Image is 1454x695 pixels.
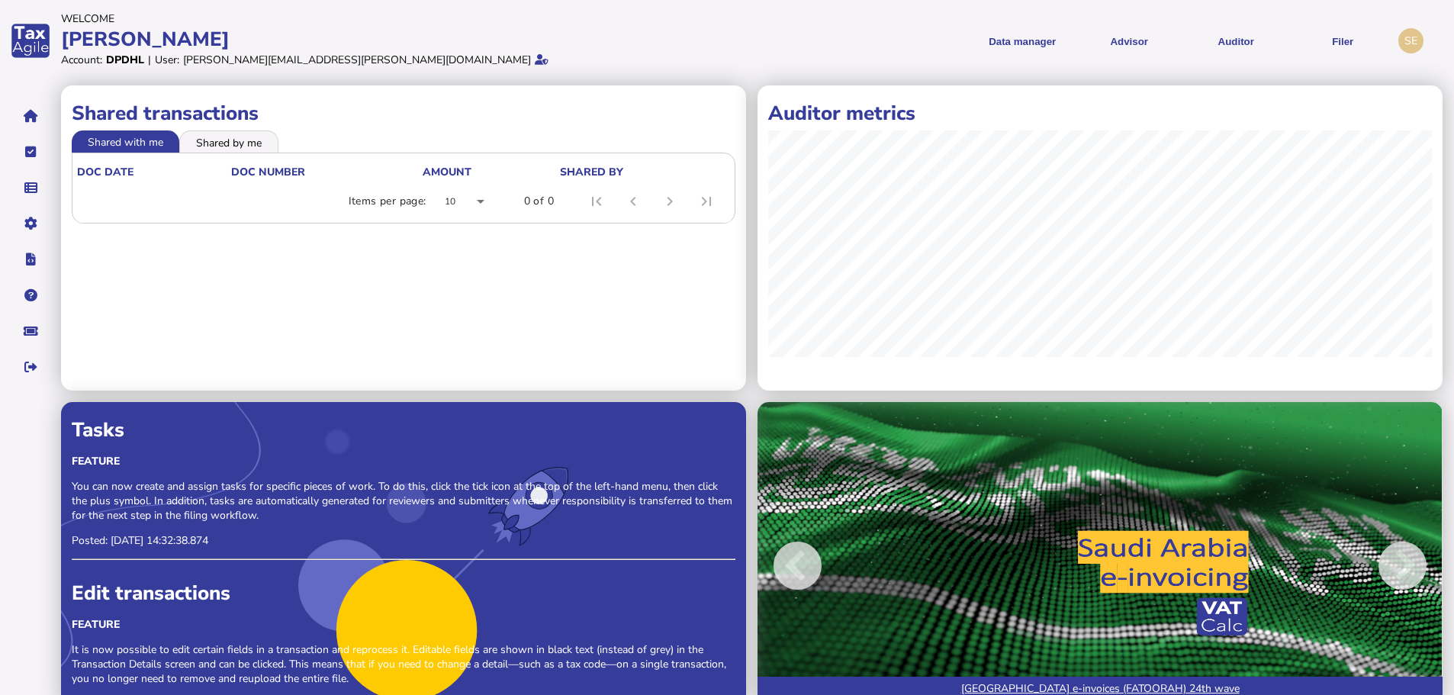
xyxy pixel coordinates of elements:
div: shared by [560,165,623,179]
p: It is now possible to edit certain fields in a transaction and reprocess it. Editable fields are ... [72,642,735,686]
div: | [148,53,151,67]
div: [PERSON_NAME] [61,26,722,53]
div: doc number [231,165,305,179]
div: User: [155,53,179,67]
h1: Auditor metrics [768,100,1432,127]
div: Items per page: [349,194,426,209]
div: doc date [77,165,230,179]
p: You can now create and assign tasks for specific pieces of work. To do this, click the tick icon ... [72,479,735,523]
div: Amount [423,165,471,179]
div: Welcome [61,11,722,26]
button: Tasks [14,136,47,168]
div: Profile settings [1398,28,1423,53]
div: 0 of 0 [524,194,554,209]
button: Auditor [1188,22,1284,60]
button: Home [14,100,47,132]
div: Amount [423,165,558,179]
div: Feature [72,454,735,468]
h1: Shared transactions [72,100,735,127]
p: Posted: [DATE] 14:32:38.874 [72,533,735,548]
button: Raise a support ticket [14,315,47,347]
i: Email verified [535,54,548,65]
button: Last page [688,183,725,220]
button: Developer hub links [14,243,47,275]
div: Edit transactions [72,580,735,607]
button: Sign out [14,351,47,383]
button: Shows a dropdown of Data manager options [974,22,1070,60]
li: Shared by me [179,130,278,152]
button: First page [578,183,615,220]
div: Account: [61,53,102,67]
div: doc date [77,165,133,179]
div: shared by [560,165,727,179]
div: doc number [231,165,421,179]
div: [PERSON_NAME][EMAIL_ADDRESS][PERSON_NAME][DOMAIN_NAME] [183,53,531,67]
div: DPDHL [106,53,144,67]
li: Shared with me [72,130,179,152]
div: Feature [72,617,735,632]
button: Data manager [14,172,47,204]
button: Next page [651,183,688,220]
menu: navigate products [730,22,1391,60]
div: Tasks [72,417,735,443]
button: Shows a dropdown of VAT Advisor options [1081,22,1177,60]
button: Help pages [14,279,47,311]
button: Previous page [615,183,651,220]
button: Manage settings [14,208,47,240]
button: Filer [1295,22,1391,60]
